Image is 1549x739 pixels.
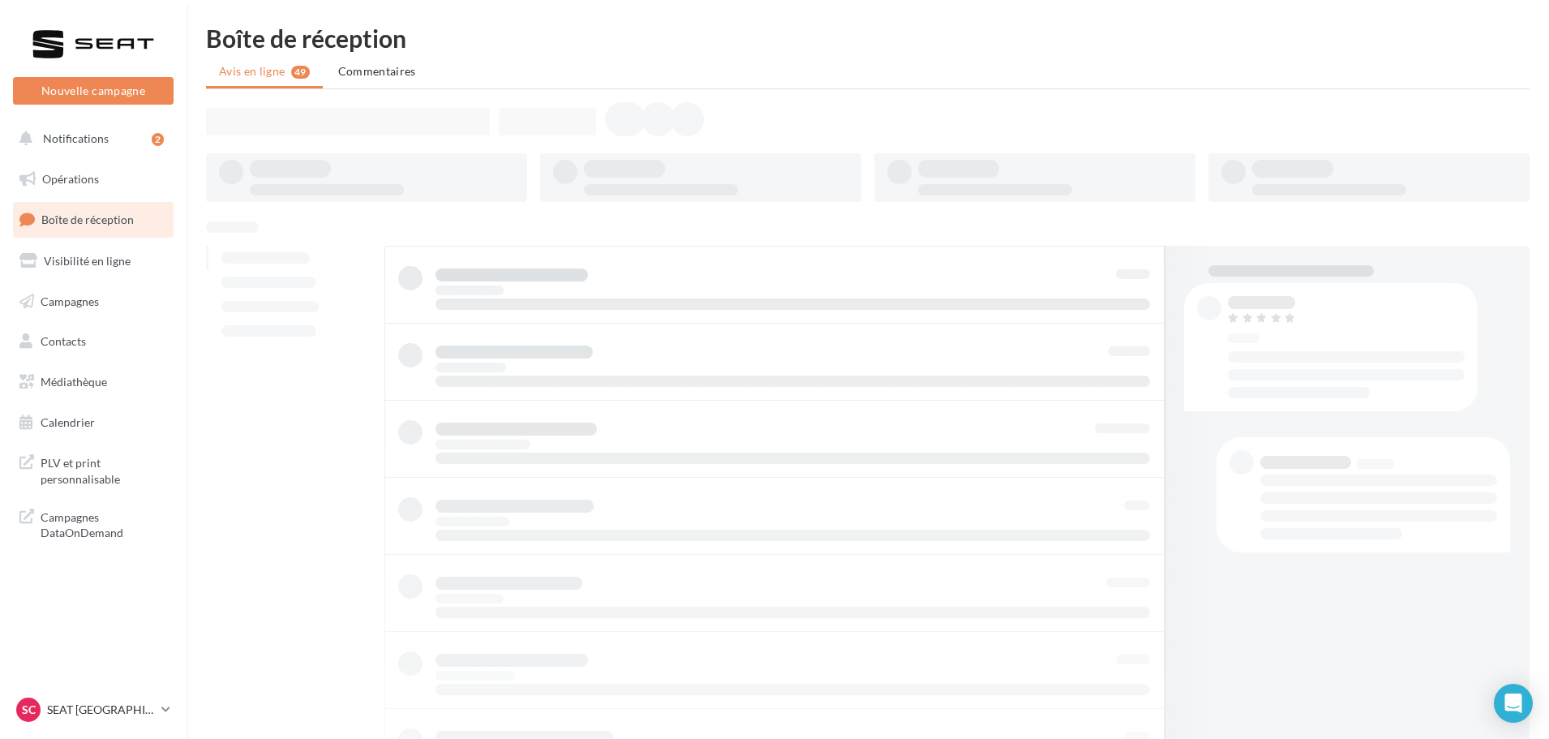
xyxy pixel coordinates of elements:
a: Calendrier [10,406,177,440]
a: Boîte de réception [10,202,177,237]
div: 2 [152,133,164,146]
span: Calendrier [41,415,95,429]
span: SC [22,702,36,718]
a: SC SEAT [GEOGRAPHIC_DATA] [13,694,174,725]
span: Commentaires [338,64,416,78]
a: Visibilité en ligne [10,244,177,278]
a: Contacts [10,324,177,359]
span: Visibilité en ligne [44,254,131,268]
button: Nouvelle campagne [13,77,174,105]
a: Opérations [10,162,177,196]
a: PLV et print personnalisable [10,445,177,493]
a: Campagnes [10,285,177,319]
span: Médiathèque [41,375,107,389]
span: Opérations [42,172,99,186]
span: Notifications [43,131,109,145]
a: Campagnes DataOnDemand [10,500,177,548]
span: Boîte de réception [41,213,134,226]
div: Boîte de réception [206,26,1530,50]
span: Contacts [41,334,86,348]
div: Open Intercom Messenger [1494,684,1533,723]
a: Médiathèque [10,365,177,399]
button: Notifications 2 [10,122,170,156]
p: SEAT [GEOGRAPHIC_DATA] [47,702,155,718]
span: Campagnes DataOnDemand [41,506,167,541]
span: PLV et print personnalisable [41,452,167,487]
span: Campagnes [41,294,99,307]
